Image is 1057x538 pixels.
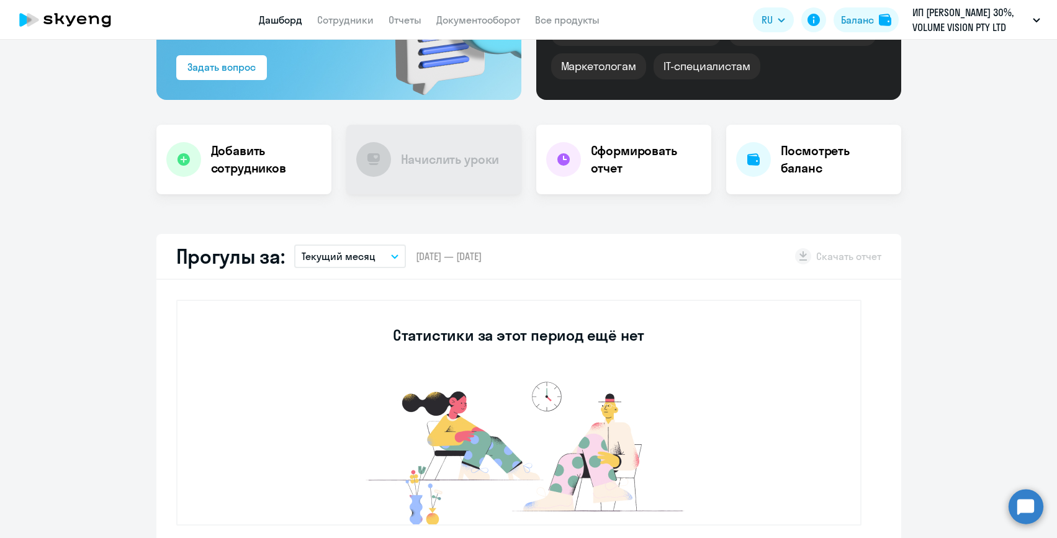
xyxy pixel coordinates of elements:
[879,14,891,26] img: balance
[393,325,644,345] h3: Статистики за этот период ещё нет
[654,53,760,79] div: IT-специалистам
[841,12,874,27] div: Баланс
[389,14,421,26] a: Отчеты
[906,5,1046,35] button: ИП [PERSON_NAME] 30%, VOLUME VISION PTY LTD
[176,244,285,269] h2: Прогулы за:
[401,151,500,168] h4: Начислить уроки
[259,14,302,26] a: Дашборд
[781,142,891,177] h4: Посмотреть баланс
[333,375,705,524] img: no-data
[762,12,773,27] span: RU
[294,244,406,268] button: Текущий месяц
[753,7,794,32] button: RU
[416,249,482,263] span: [DATE] — [DATE]
[211,142,322,177] h4: Добавить сотрудников
[912,5,1028,35] p: ИП [PERSON_NAME] 30%, VOLUME VISION PTY LTD
[591,142,701,177] h4: Сформировать отчет
[834,7,899,32] button: Балансbalance
[551,53,646,79] div: Маркетологам
[176,55,267,80] button: Задать вопрос
[436,14,520,26] a: Документооборот
[535,14,600,26] a: Все продукты
[187,60,256,74] div: Задать вопрос
[302,249,376,264] p: Текущий месяц
[317,14,374,26] a: Сотрудники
